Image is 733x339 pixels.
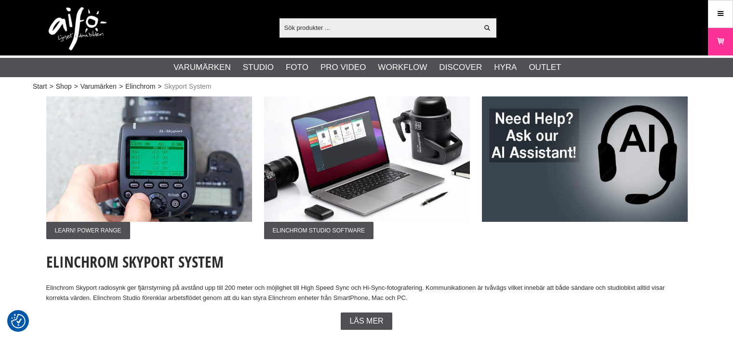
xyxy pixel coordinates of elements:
a: Studio [243,61,274,74]
a: Varumärken [173,61,231,74]
img: Annons:002 ban-elin-Skyport-003.jpg [264,96,470,222]
span: > [50,81,53,92]
span: Läs mer [349,317,383,325]
p: Elinchrom Skyport radiosynk ger fjärrstyrning på avstånd upp till 200 meter och möjlighet till Hi... [46,283,687,303]
span: Skyport System [164,81,212,92]
span: Learn! Power Range [46,222,130,239]
img: Revisit consent button [11,314,26,328]
a: Foto [286,61,308,74]
button: Samtyckesinställningar [11,312,26,330]
span: > [74,81,78,92]
a: Hyra [494,61,517,74]
span: > [158,81,161,92]
span: > [119,81,123,92]
a: Pro Video [320,61,366,74]
a: Discover [439,61,482,74]
span: Elinchrom Studio Software [264,222,374,239]
a: Elinchrom [125,81,155,92]
a: Shop [56,81,72,92]
h1: Elinchrom Skyport System [46,251,687,272]
a: Start [33,81,47,92]
img: Annons:001 ban-elin-Skyport-005.jpg [46,96,252,222]
a: Annons:001 ban-elin-Skyport-005.jpgLearn! Power Range [46,96,252,239]
a: Varumärken [80,81,117,92]
a: Workflow [378,61,427,74]
a: Outlet [529,61,561,74]
a: Annons:002 ban-elin-Skyport-003.jpgElinchrom Studio Software [264,96,470,239]
img: logo.png [49,7,107,51]
input: Sök produkter ... [280,20,479,35]
img: Annons:009 ban-elin-AIelin-eng.jpg [482,96,688,222]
